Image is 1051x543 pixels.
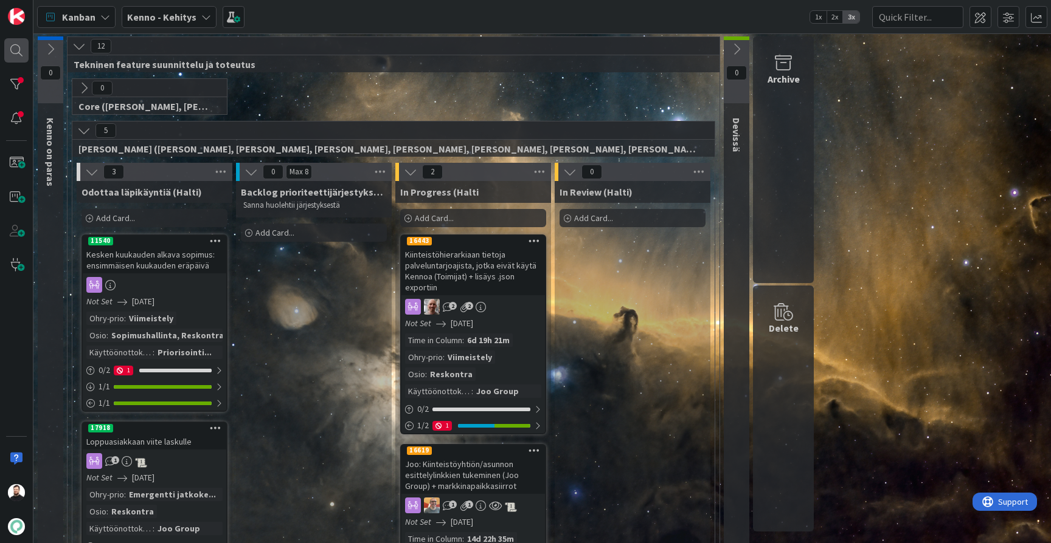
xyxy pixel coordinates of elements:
div: 1/21 [401,418,545,433]
div: Kesken kuukauden alkava sopimus: ensimmäisen kuukauden eräpäivä [83,247,226,273]
span: Core (Pasi, Jussi, JaakkoHä, Jyri, Leo, MikkoK, Väinö) [78,100,212,112]
div: 16443Kiinteistöhierarkiaan tietoja palveluntarjoajista, jotka eivät käytä Kennoa (Toimijat) + lis... [401,236,545,295]
i: Not Set [405,318,431,329]
img: VH [424,299,440,315]
span: Add Card... [96,213,135,224]
div: Sopimushallinta, Reskontra [108,329,227,342]
div: Käyttöönottokriittisyys [86,522,153,535]
span: 2 [465,302,473,310]
img: TK [8,484,25,501]
span: [DATE] [132,471,154,484]
div: 16619 [407,446,432,455]
div: Kiinteistöhierarkiaan tietoja palveluntarjoajista, jotka eivät käytä Kennoa (Toimijat) + lisäys .... [401,247,545,295]
span: [DATE] [132,295,154,308]
div: 11540Kesken kuukauden alkava sopimus: ensimmäisen kuukauden eräpäivä [83,236,226,273]
b: Kenno - Kehitys [127,11,196,23]
div: Osio [86,505,106,518]
a: 11540Kesken kuukauden alkava sopimus: ensimmäisen kuukauden eräpäiväNot Set[DATE]Ohry-prio:Viimei... [82,234,227,412]
span: 0 [581,165,602,179]
span: 3 [103,165,124,179]
div: Time in Column [405,333,462,347]
div: 16443 [407,237,432,245]
span: 1 [111,456,119,464]
span: 1 [449,500,457,508]
span: Add Card... [574,213,613,224]
div: 17918 [83,423,226,434]
span: 3x [843,11,859,23]
p: Sanna huolehtii järjestyksestä [243,200,384,210]
span: In Progress (Halti [400,186,479,198]
div: VH [401,299,545,315]
div: Priorisointi... [154,346,215,359]
div: 11540 [88,237,113,245]
span: : [425,367,427,381]
div: Joo Group [473,384,522,398]
div: Joo: Kiinteistöyhtiön/asunnon esittelylinkkien tukeminen (Joo Group) + markkinapaikkasiirrot [401,456,545,494]
span: [DATE] [451,317,473,330]
div: Käyttöönottokriittisyys [86,346,153,359]
i: Not Set [86,472,113,483]
a: 16443Kiinteistöhierarkiaan tietoja palveluntarjoajista, jotka eivät käytä Kennoa (Toimijat) + lis... [400,234,546,434]
div: Ohry-prio [86,312,124,325]
div: 0/21 [83,363,226,378]
span: 5 [95,123,116,138]
span: 0 [92,81,113,95]
span: 2 [422,165,443,179]
span: : [153,522,154,535]
div: 1/1 [83,395,226,411]
div: Reskontra [108,505,157,518]
div: 17918Loppuasiakkaan viite laskulle [83,423,226,449]
div: 17918 [88,424,113,432]
div: Ohry-prio [405,350,443,364]
span: : [106,505,108,518]
span: : [153,346,154,359]
span: 2x [827,11,843,23]
div: 6d 19h 21m [464,333,513,347]
div: Osio [86,329,106,342]
span: : [443,350,445,364]
span: 0 / 2 [417,403,429,415]
div: Ohry-prio [86,488,124,501]
span: 1 / 2 [417,419,429,432]
span: [DATE] [451,516,473,528]
div: Reskontra [427,367,476,381]
span: Kanban [62,10,95,24]
div: 1 [432,421,452,431]
span: : [106,329,108,342]
span: Tekninen feature suunnittelu ja toteutus [74,58,704,70]
div: Viimeistely [445,350,495,364]
div: Emergentti jatkoke... [126,488,219,501]
span: 1 / 1 [99,380,110,393]
span: : [124,312,126,325]
div: Osio [405,367,425,381]
div: Joo Group [154,522,203,535]
div: 1 [114,366,133,375]
span: Support [26,2,55,16]
span: 0 [40,66,61,80]
div: 0/2 [401,401,545,417]
span: Add Card... [415,213,454,224]
div: Loppuasiakkaan viite laskulle [83,434,226,449]
div: Max 8 [290,169,308,175]
span: : [124,488,126,501]
div: 11540 [83,236,226,247]
span: 0 / 2 [99,364,110,377]
i: Not Set [405,516,431,527]
span: Kenno on paras [44,118,57,186]
span: 12 [91,39,111,53]
span: 1 / 1 [99,397,110,409]
span: Odottaa läpikäyntiä (Halti) [82,186,202,198]
span: 0 [726,66,747,80]
div: BN [401,497,545,513]
div: 16619 [401,445,545,456]
i: Not Set [86,296,113,307]
span: Add Card... [255,227,294,238]
img: Visit kanbanzone.com [8,8,25,25]
img: BN [424,497,440,513]
span: 0 [263,165,283,179]
span: Halti (Sebastian, VilleH, Riikka, Antti, MikkoV, PetriH, PetriM) [78,143,699,155]
span: : [462,333,464,347]
span: In Review (Halti) [560,186,633,198]
span: Backlog prioriteettijärjestyksessä (Halti) [241,186,387,198]
input: Quick Filter... [872,6,963,28]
